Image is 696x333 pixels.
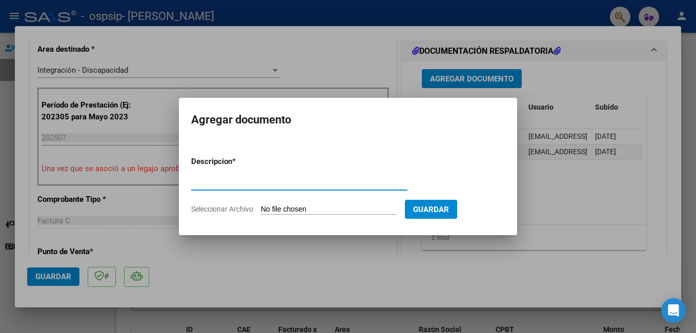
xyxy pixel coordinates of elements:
[191,156,285,168] p: Descripcion
[413,205,449,214] span: Guardar
[191,205,253,213] span: Seleccionar Archivo
[661,298,686,323] div: Open Intercom Messenger
[191,110,505,130] h2: Agregar documento
[405,200,457,219] button: Guardar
